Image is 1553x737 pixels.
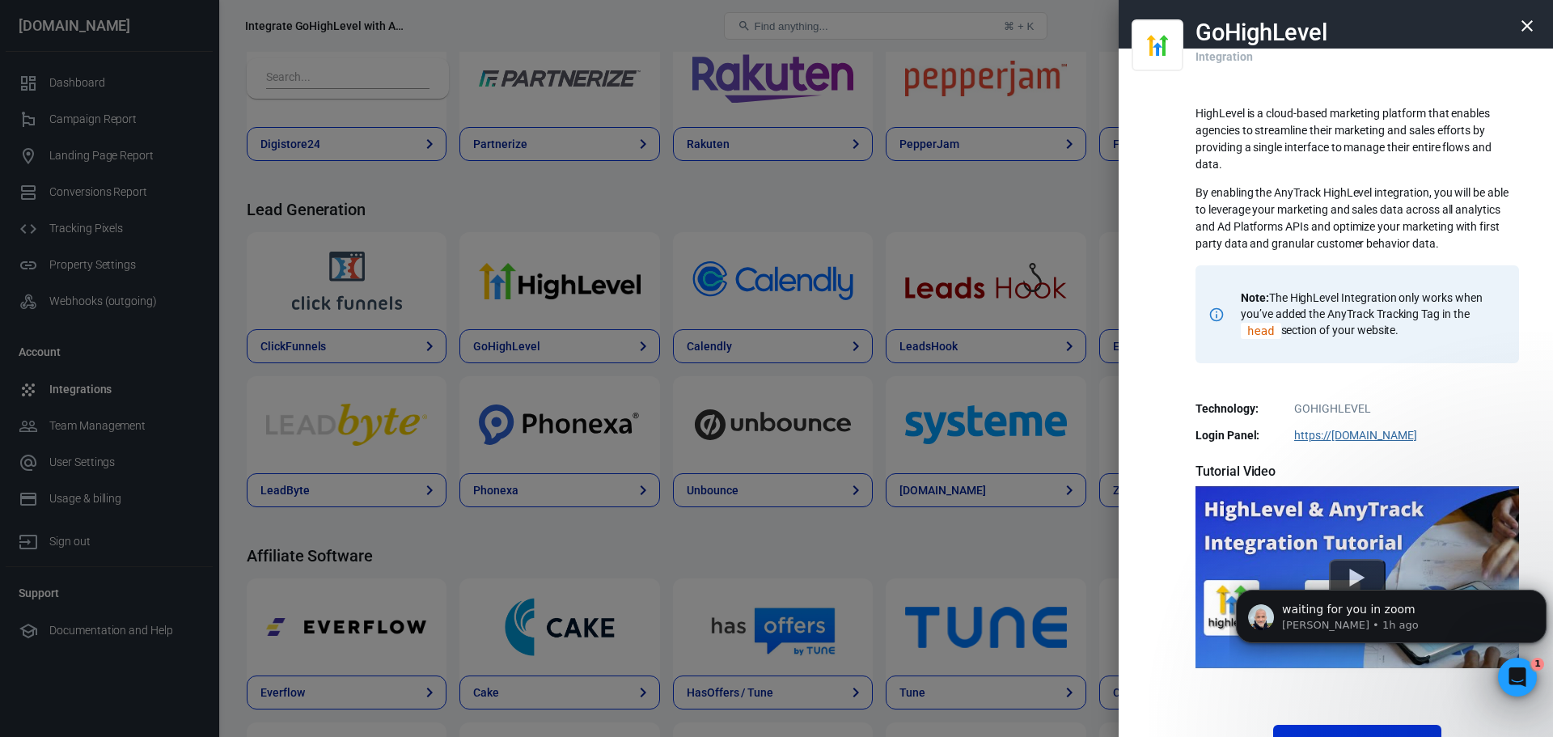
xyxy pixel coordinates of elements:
[1229,556,1553,693] iframe: Intercom notifications message
[1140,23,1175,68] img: GoHighLevel
[1498,658,1537,697] iframe: Intercom live chat
[1195,32,1252,66] p: Integration
[1241,290,1500,339] p: The HighLevel Integration only works when you’ve added the AnyTrack Tracking Tag in the section o...
[1241,291,1269,304] strong: Note:
[1195,19,1327,45] h2: GoHighLevel
[1195,105,1519,173] p: HighLevel is a cloud-based marketing platform that enables agencies to streamline their marketing...
[1241,323,1281,339] code: Click to copy
[1195,464,1519,480] h5: Tutorial Video
[1294,429,1417,442] a: https://[DOMAIN_NAME]
[1531,658,1544,671] span: 1
[1195,184,1519,252] p: By enabling the AnyTrack HighLevel integration, you will be able to leverage your marketing and s...
[1205,400,1509,417] dd: GOHIGHLEVEL
[1195,427,1276,444] dt: Login Panel:
[1195,400,1276,417] dt: Technology:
